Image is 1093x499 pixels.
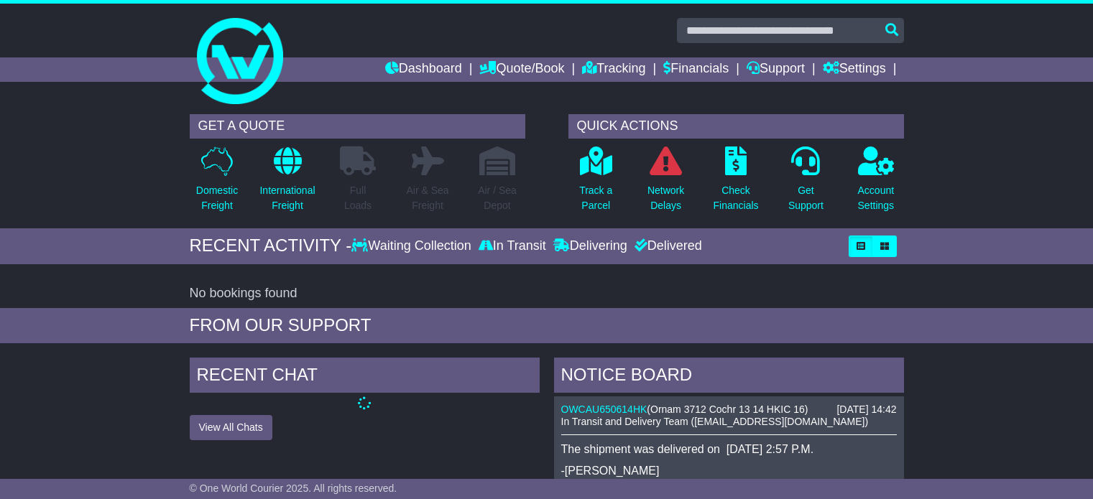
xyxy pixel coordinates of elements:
[478,183,517,213] p: Air / Sea Depot
[196,183,238,213] p: Domestic Freight
[259,146,315,221] a: InternationalFreight
[561,442,897,456] p: The shipment was delivered on [DATE] 2:57 P.M.
[190,114,525,139] div: GET A QUOTE
[561,404,897,416] div: ( )
[259,183,315,213] p: International Freight
[578,146,613,221] a: Track aParcel
[475,238,550,254] div: In Transit
[190,315,904,336] div: FROM OUR SUPPORT
[582,57,645,82] a: Tracking
[647,183,684,213] p: Network Delays
[554,358,904,396] div: NOTICE BOARD
[788,146,824,221] a: GetSupport
[190,286,904,302] div: No bookings found
[195,146,239,221] a: DomesticFreight
[836,404,896,416] div: [DATE] 14:42
[561,464,897,477] p: -[PERSON_NAME]
[351,238,474,254] div: Waiting Collection
[479,57,564,82] a: Quote/Book
[190,482,397,494] span: © One World Courier 2025. All rights reserved.
[858,183,895,213] p: Account Settings
[747,57,805,82] a: Support
[714,183,759,213] p: Check Financials
[561,404,647,415] a: OWCAU650614HK
[406,183,448,213] p: Air & Sea Freight
[550,238,631,254] div: Delivering
[663,57,729,82] a: Financials
[579,183,612,213] p: Track a Parcel
[385,57,462,82] a: Dashboard
[190,235,352,256] div: RECENT ACTIVITY -
[190,415,272,440] button: View All Chats
[631,238,702,254] div: Delivered
[190,358,540,396] div: RECENT CHAT
[788,183,824,213] p: Get Support
[823,57,886,82] a: Settings
[647,146,685,221] a: NetworkDelays
[650,404,805,415] span: Ornam 3712 Cochr 13 14 HKIC 16
[857,146,895,221] a: AccountSettings
[568,114,904,139] div: QUICK ACTIONS
[561,416,869,427] span: In Transit and Delivery Team ([EMAIL_ADDRESS][DOMAIN_NAME])
[713,146,760,221] a: CheckFinancials
[340,183,376,213] p: Full Loads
